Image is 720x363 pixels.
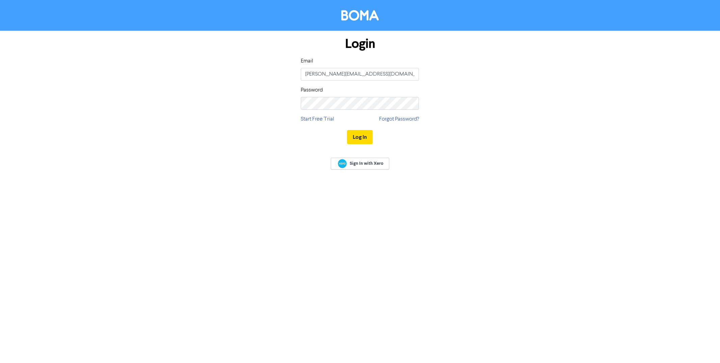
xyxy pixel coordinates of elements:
img: BOMA Logo [341,10,379,21]
label: Password [301,86,323,94]
a: Start Free Trial [301,115,334,123]
button: Log In [347,130,373,144]
label: Email [301,57,313,65]
a: Forgot Password? [379,115,419,123]
h1: Login [301,36,419,52]
img: Xero logo [338,159,347,168]
span: Sign In with Xero [350,160,383,166]
a: Sign In with Xero [331,158,389,170]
